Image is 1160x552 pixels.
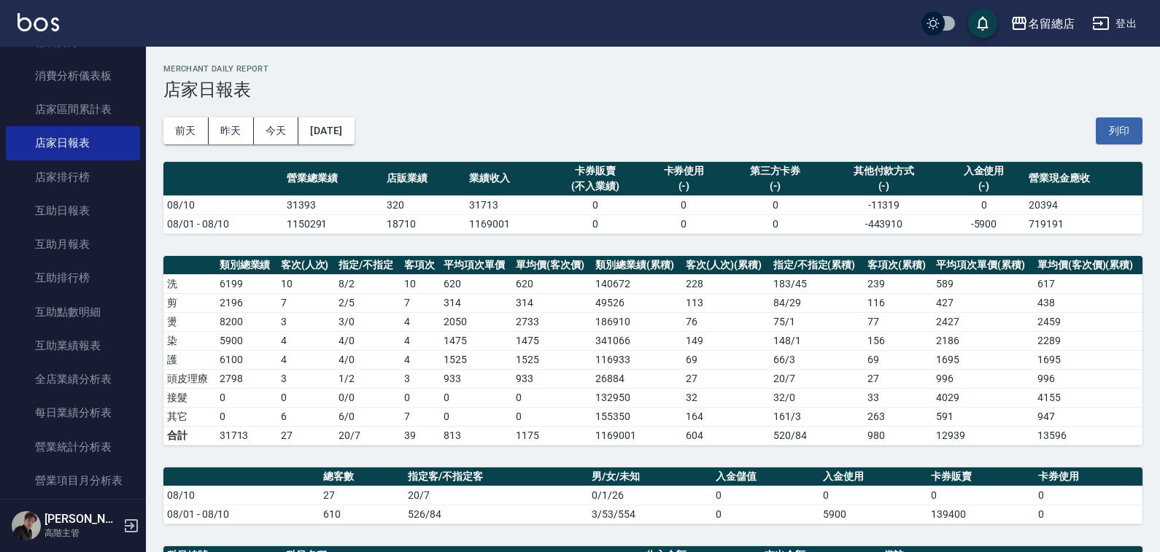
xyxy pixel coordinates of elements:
td: 1525 [512,350,592,369]
th: 總客數 [320,467,404,486]
td: 染 [163,331,216,350]
td: 2186 [932,331,1034,350]
td: 996 [1034,369,1142,388]
td: 0 [643,214,725,233]
th: 入金使用 [819,467,927,486]
td: 161 / 3 [770,407,864,426]
th: 單均價(客次價)(累積) [1034,256,1142,275]
td: 69 [682,350,770,369]
td: 155350 [592,407,682,426]
th: 客項次 [401,256,441,275]
div: 第三方卡券 [729,163,821,179]
td: 0 [1035,486,1142,505]
td: 4 / 0 [335,350,400,369]
td: 20/7 [404,486,588,505]
th: 指定/不指定(累積) [770,256,864,275]
td: -443910 [825,214,943,233]
table: a dense table [163,256,1142,446]
td: 33 [864,388,932,407]
td: 洗 [163,274,216,293]
td: 12939 [932,426,1034,445]
td: 燙 [163,312,216,331]
div: (-) [946,179,1021,194]
td: 1525 [440,350,512,369]
td: 140672 [592,274,682,293]
td: 護 [163,350,216,369]
td: 980 [864,426,932,445]
td: -11319 [825,195,943,214]
td: -5900 [943,214,1025,233]
td: 2459 [1034,312,1142,331]
td: 頭皮理療 [163,369,216,388]
td: 69 [864,350,932,369]
td: 31713 [216,426,277,445]
td: 6 [277,407,336,426]
td: 接髮 [163,388,216,407]
a: 全店業績分析表 [6,362,140,396]
td: 526/84 [404,505,588,524]
td: 合計 [163,426,216,445]
button: 列印 [1096,117,1142,144]
td: 08/10 [163,486,320,505]
td: 2427 [932,312,1034,331]
td: 228 [682,274,770,293]
td: 113 [682,293,770,312]
th: 客項次(累積) [864,256,932,275]
td: 0 [819,486,927,505]
td: 620 [440,274,512,293]
td: 08/10 [163,195,283,214]
a: 營業統計分析表 [6,430,140,464]
td: 2733 [512,312,592,331]
td: 0 [401,388,441,407]
td: 31393 [283,195,383,214]
td: 427 [932,293,1034,312]
td: 1150291 [283,214,383,233]
td: 1695 [1034,350,1142,369]
td: 10 [277,274,336,293]
td: 4 [277,350,336,369]
td: 27 [277,426,336,445]
td: 610 [320,505,404,524]
th: 指定/不指定 [335,256,400,275]
td: 75 / 1 [770,312,864,331]
th: 客次(人次) [277,256,336,275]
th: 營業總業績 [283,162,383,196]
td: 314 [440,293,512,312]
td: 2289 [1034,331,1142,350]
td: 5900 [216,331,277,350]
td: 13596 [1034,426,1142,445]
th: 平均項次單價(累積) [932,256,1034,275]
td: 0 [725,214,825,233]
td: 520/84 [770,426,864,445]
td: 996 [932,369,1034,388]
td: 20 / 7 [770,369,864,388]
td: 7 [401,293,441,312]
td: 32 / 0 [770,388,864,407]
td: 0 [216,407,277,426]
p: 高階主管 [45,526,119,540]
table: a dense table [163,467,1142,524]
td: 20/7 [335,426,400,445]
td: 其它 [163,407,216,426]
td: 0 [440,407,512,426]
td: 0 [548,214,643,233]
th: 類別總業績(累積) [592,256,682,275]
a: 消費分析儀表板 [6,59,140,93]
td: 186910 [592,312,682,331]
div: 入金使用 [946,163,1021,179]
td: 933 [440,369,512,388]
td: 591 [932,407,1034,426]
td: 8 / 2 [335,274,400,293]
td: 27 [864,369,932,388]
button: [DATE] [298,117,354,144]
a: 設計師業績表 [6,497,140,531]
td: 3/53/554 [588,505,712,524]
td: 314 [512,293,592,312]
td: 08/01 - 08/10 [163,214,283,233]
td: 0 / 0 [335,388,400,407]
td: 3 [277,369,336,388]
button: 登出 [1086,10,1142,37]
td: 0 [548,195,643,214]
td: 0 [943,195,1025,214]
td: 116933 [592,350,682,369]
